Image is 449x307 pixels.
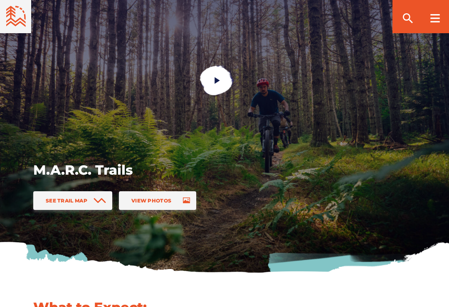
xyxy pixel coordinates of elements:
h1: M.A.R.C. Trails [33,161,308,179]
a: View Photos [119,191,196,210]
ion-icon: search [401,12,414,25]
a: See Trail Map [33,191,112,210]
ion-icon: play [213,76,222,85]
span: See Trail Map [46,197,87,204]
span: View Photos [131,197,171,204]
